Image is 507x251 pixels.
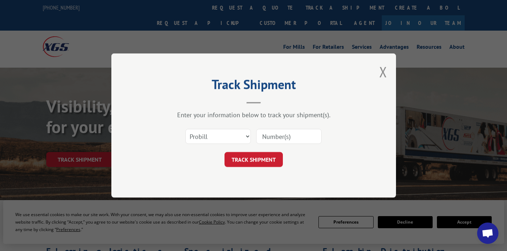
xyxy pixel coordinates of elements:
[147,79,360,93] h2: Track Shipment
[379,62,387,81] button: Close modal
[147,111,360,119] div: Enter your information below to track your shipment(s).
[225,152,283,167] button: TRACK SHIPMENT
[256,129,322,144] input: Number(s)
[477,223,498,244] div: Open chat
